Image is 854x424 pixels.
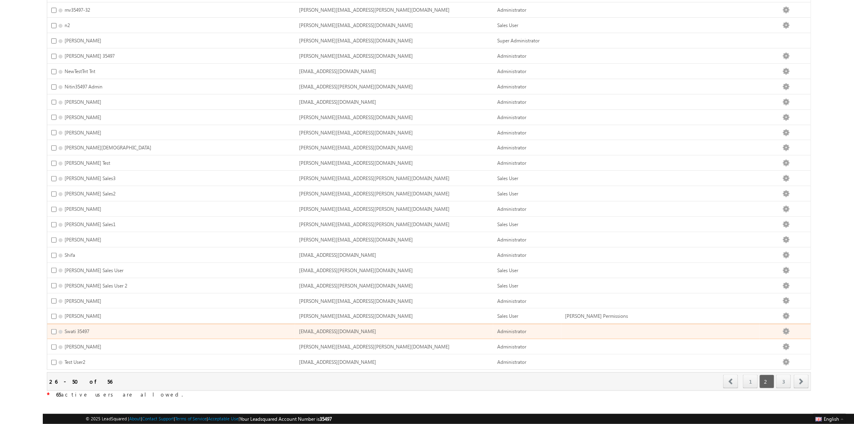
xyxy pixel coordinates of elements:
[299,175,450,181] span: [PERSON_NAME][EMAIL_ADDRESS][PERSON_NAME][DOMAIN_NAME]
[299,53,413,59] span: [PERSON_NAME][EMAIL_ADDRESS][DOMAIN_NAME]
[497,206,526,212] span: Administrator
[497,160,526,166] span: Administrator
[65,313,101,319] span: [PERSON_NAME]
[497,221,518,227] span: Sales User
[299,298,413,304] span: [PERSON_NAME][EMAIL_ADDRESS][DOMAIN_NAME]
[497,191,518,197] span: Sales User
[240,416,332,422] span: Your Leadsquared Account Number is
[299,328,376,334] span: [EMAIL_ADDRESS][DOMAIN_NAME]
[65,7,90,13] span: mv35497-32
[497,359,526,365] span: Administrator
[86,415,332,423] span: © 2025 LeadSquared | | | | |
[65,160,110,166] span: [PERSON_NAME] Test
[65,298,101,304] span: [PERSON_NAME]
[49,377,112,386] div: 26 - 50 of 56
[299,221,450,227] span: [PERSON_NAME][EMAIL_ADDRESS][PERSON_NAME][DOMAIN_NAME]
[743,375,758,388] a: 1
[65,145,151,151] span: [PERSON_NAME][DEMOGRAPHIC_DATA]
[65,68,95,74] span: NewTestTnt Tnt
[723,376,739,388] a: prev
[299,68,376,74] span: [EMAIL_ADDRESS][DOMAIN_NAME]
[50,391,183,398] span: active users are allowed.
[65,283,127,289] span: [PERSON_NAME] Sales User 2
[497,38,540,44] span: Super Administrator
[299,38,413,44] span: [PERSON_NAME][EMAIL_ADDRESS][DOMAIN_NAME]
[497,252,526,258] span: Administrator
[824,416,839,422] span: English
[65,191,115,197] span: [PERSON_NAME] Sales2
[497,328,526,334] span: Administrator
[497,114,526,120] span: Administrator
[176,416,207,421] a: Terms of Service
[65,221,115,227] span: [PERSON_NAME] Sales1
[497,145,526,151] span: Administrator
[299,267,413,273] span: [EMAIL_ADDRESS][PERSON_NAME][DOMAIN_NAME]
[299,160,413,166] span: [PERSON_NAME][EMAIL_ADDRESS][DOMAIN_NAME]
[65,206,101,212] span: [PERSON_NAME]
[497,99,526,105] span: Administrator
[320,416,332,422] span: 35497
[65,359,85,365] span: Test User2
[497,130,526,136] span: Administrator
[299,114,413,120] span: [PERSON_NAME][EMAIL_ADDRESS][DOMAIN_NAME]
[299,252,376,258] span: [EMAIL_ADDRESS][DOMAIN_NAME]
[299,191,450,197] span: [PERSON_NAME][EMAIL_ADDRESS][PERSON_NAME][DOMAIN_NAME]
[565,313,628,319] span: [PERSON_NAME] Permissions
[299,313,413,319] span: [PERSON_NAME][EMAIL_ADDRESS][DOMAIN_NAME]
[299,283,413,289] span: [EMAIL_ADDRESS][PERSON_NAME][DOMAIN_NAME]
[497,313,518,319] span: Sales User
[760,375,774,388] span: 2
[299,7,450,13] span: [PERSON_NAME][EMAIL_ADDRESS][PERSON_NAME][DOMAIN_NAME]
[65,237,101,243] span: [PERSON_NAME]
[299,99,376,105] span: [EMAIL_ADDRESS][DOMAIN_NAME]
[794,376,809,388] a: next
[497,267,518,273] span: Sales User
[208,416,239,421] a: Acceptable Use
[65,267,123,273] span: [PERSON_NAME] Sales User
[130,416,141,421] a: About
[497,175,518,181] span: Sales User
[299,237,413,243] span: [PERSON_NAME][EMAIL_ADDRESS][DOMAIN_NAME]
[65,38,101,44] span: [PERSON_NAME]
[299,22,413,28] span: [PERSON_NAME][EMAIL_ADDRESS][DOMAIN_NAME]
[299,359,376,365] span: [EMAIL_ADDRESS][DOMAIN_NAME]
[497,68,526,74] span: Administrator
[814,414,846,424] button: English
[65,252,75,258] span: Shifa
[65,99,101,105] span: [PERSON_NAME]
[65,175,115,181] span: [PERSON_NAME] Sales3
[497,84,526,90] span: Administrator
[56,391,61,398] strong: 65
[65,84,103,90] span: Nitin35497 Admin
[723,375,738,388] span: prev
[497,298,526,304] span: Administrator
[776,375,791,388] a: 3
[65,344,101,350] span: [PERSON_NAME]
[142,416,174,421] a: Contact Support
[497,22,518,28] span: Sales User
[65,53,115,59] span: [PERSON_NAME] 35497
[65,130,101,136] span: [PERSON_NAME]
[65,114,101,120] span: [PERSON_NAME]
[299,206,450,212] span: [PERSON_NAME][EMAIL_ADDRESS][PERSON_NAME][DOMAIN_NAME]
[497,237,526,243] span: Administrator
[65,328,89,334] span: Swati 35497
[497,283,518,289] span: Sales User
[497,344,526,350] span: Administrator
[497,53,526,59] span: Administrator
[299,145,413,151] span: [PERSON_NAME][EMAIL_ADDRESS][DOMAIN_NAME]
[497,7,526,13] span: Administrator
[65,22,70,28] span: n2
[299,84,413,90] span: [EMAIL_ADDRESS][PERSON_NAME][DOMAIN_NAME]
[299,130,413,136] span: [PERSON_NAME][EMAIL_ADDRESS][DOMAIN_NAME]
[299,344,450,350] span: [PERSON_NAME][EMAIL_ADDRESS][PERSON_NAME][DOMAIN_NAME]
